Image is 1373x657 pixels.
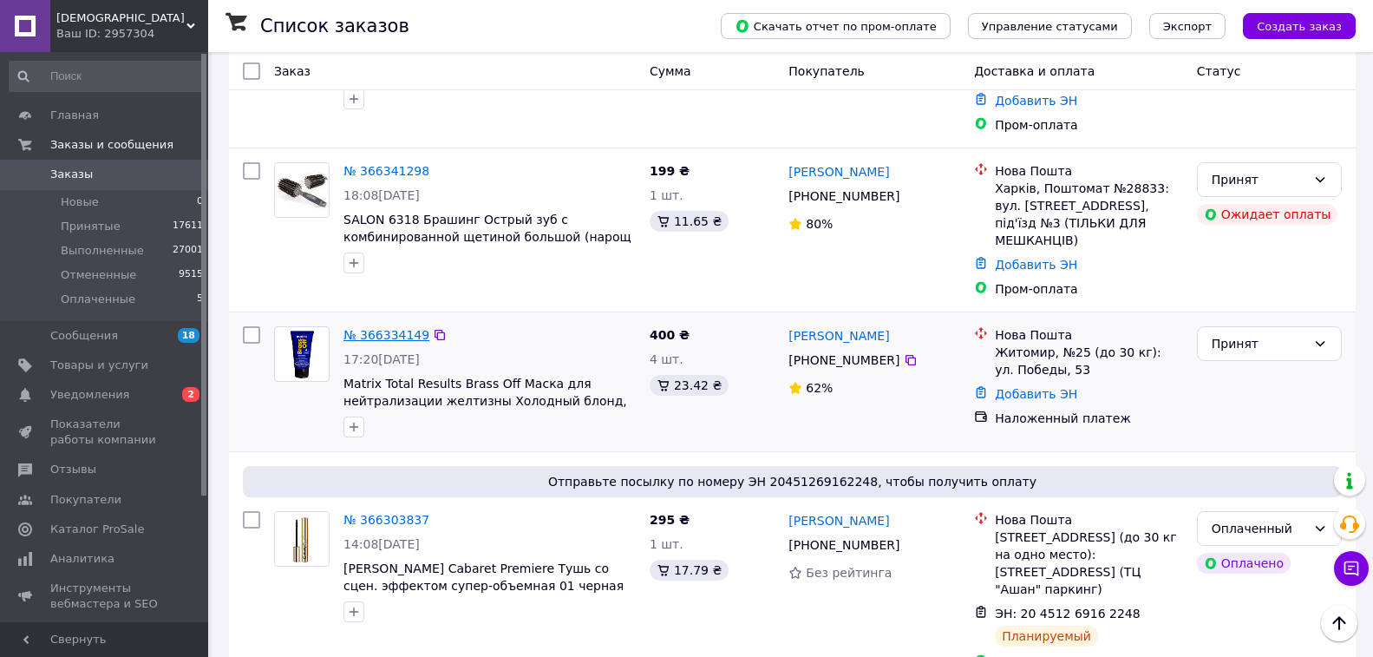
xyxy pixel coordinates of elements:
[50,387,129,403] span: Уведомления
[650,352,683,366] span: 4 шт.
[50,328,118,344] span: Сообщения
[1226,18,1356,32] a: Создать заказ
[995,180,1183,249] div: Харків, Поштомат №28833: вул. [STREET_ADDRESS], під'їзд №3 (ТІЛЬКИ ДЛЯ МЕШКАНЦІВ)
[250,473,1335,490] span: Отправьте посылку по номеру ЭН 20451269162248, чтобы получить оплату
[50,167,93,182] span: Заказы
[274,326,330,382] a: Фото товару
[275,512,329,566] img: Фото товару
[1321,605,1357,641] button: Наверх
[974,64,1095,78] span: Доставка и оплата
[50,462,96,477] span: Отзывы
[1334,551,1369,586] button: Чат с покупателем
[806,217,833,231] span: 80%
[995,162,1183,180] div: Нова Пошта
[995,280,1183,298] div: Пром-оплата
[173,243,203,259] span: 27001
[343,188,420,202] span: 18:08[DATE]
[1257,20,1342,33] span: Создать заказ
[274,162,330,218] a: Фото товару
[343,513,429,527] a: № 366303837
[650,188,683,202] span: 1 шт.
[806,566,892,580] span: Без рейтинга
[650,211,729,232] div: 11.65 ₴
[50,522,144,537] span: Каталог ProSale
[178,328,199,343] span: 18
[650,375,729,396] div: 23.42 ₴
[61,219,121,234] span: Принятые
[50,581,160,612] span: Инструменты вебмастера и SEO
[197,194,203,210] span: 0
[650,64,691,78] span: Сумма
[343,328,429,342] a: № 366334149
[995,410,1183,427] div: Наложенный платеж
[785,348,903,372] div: [PHONE_NUMBER]
[806,381,833,395] span: 62%
[1212,170,1306,189] div: Принят
[995,626,1098,647] div: Планируемый
[785,184,903,208] div: [PHONE_NUMBER]
[650,164,690,178] span: 199 ₴
[995,116,1183,134] div: Пром-оплата
[343,352,420,366] span: 17:20[DATE]
[50,108,99,123] span: Главная
[788,512,889,529] a: [PERSON_NAME]
[61,243,144,259] span: Выполненные
[173,219,203,234] span: 17611
[61,194,99,210] span: Новые
[995,511,1183,529] div: Нова Пошта
[9,61,205,92] input: Поиск
[735,18,937,34] span: Скачать отчет по пром-оплате
[179,267,203,283] span: 9515
[50,417,160,448] span: Показатели работы компании
[1197,204,1338,225] div: Ожидает оплаты
[650,513,690,527] span: 295 ₴
[343,213,631,261] a: SALON 6318 Брашинг Острый зуб с комбинированной щетиной большой (нарощ волос)
[275,163,329,217] img: Фото товару
[650,537,683,551] span: 1 шт.
[274,511,330,567] a: Фото товару
[650,328,690,342] span: 400 ₴
[995,387,1077,401] a: Добавить ЭН
[1212,334,1306,353] div: Принят
[1212,519,1306,538] div: Оплаченный
[283,327,321,381] img: Фото товару
[1149,13,1226,39] button: Экспорт
[1163,20,1212,33] span: Экспорт
[56,10,186,26] span: Харизма
[1243,13,1356,39] button: Создать заказ
[197,292,203,307] span: 5
[1197,64,1241,78] span: Статус
[343,537,420,551] span: 14:08[DATE]
[1197,553,1291,574] div: Оплачено
[50,358,148,373] span: Товары и услуги
[343,377,627,425] a: Matrix Total Results Brass Off Маска для нейтрализации желтизны Холодный блонд, 75 мл
[260,16,409,36] h1: Список заказов
[274,64,311,78] span: Заказ
[788,163,889,181] a: [PERSON_NAME]
[968,13,1132,39] button: Управление статусами
[56,26,208,42] div: Ваш ID: 2957304
[995,258,1077,272] a: Добавить ЭН
[650,560,729,581] div: 17.79 ₴
[982,20,1118,33] span: Управление статусами
[343,164,429,178] a: № 366341298
[182,387,199,402] span: 2
[785,533,903,557] div: [PHONE_NUMBER]
[788,327,889,345] a: [PERSON_NAME]
[50,137,173,153] span: Заказы и сообщения
[995,607,1141,621] span: ЭН: 20 4512 6916 2248
[50,551,114,567] span: Аналитика
[343,562,624,593] a: [PERSON_NAME] Cabaret Premiere Тушь со сцен. эффектом супер-объемная 01 черная
[995,529,1183,598] div: [STREET_ADDRESS] (до 30 кг на одно место): [STREET_ADDRESS] (ТЦ "Ашан" паркинг)
[721,13,951,39] button: Скачать отчет по пром-оплате
[995,326,1183,344] div: Нова Пошта
[61,292,135,307] span: Оплаченные
[50,492,121,508] span: Покупатели
[788,64,865,78] span: Покупатель
[995,344,1183,378] div: Житомир, №25 (до 30 кг): ул. Победы, 53
[995,94,1077,108] a: Добавить ЭН
[61,267,136,283] span: Отмененные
